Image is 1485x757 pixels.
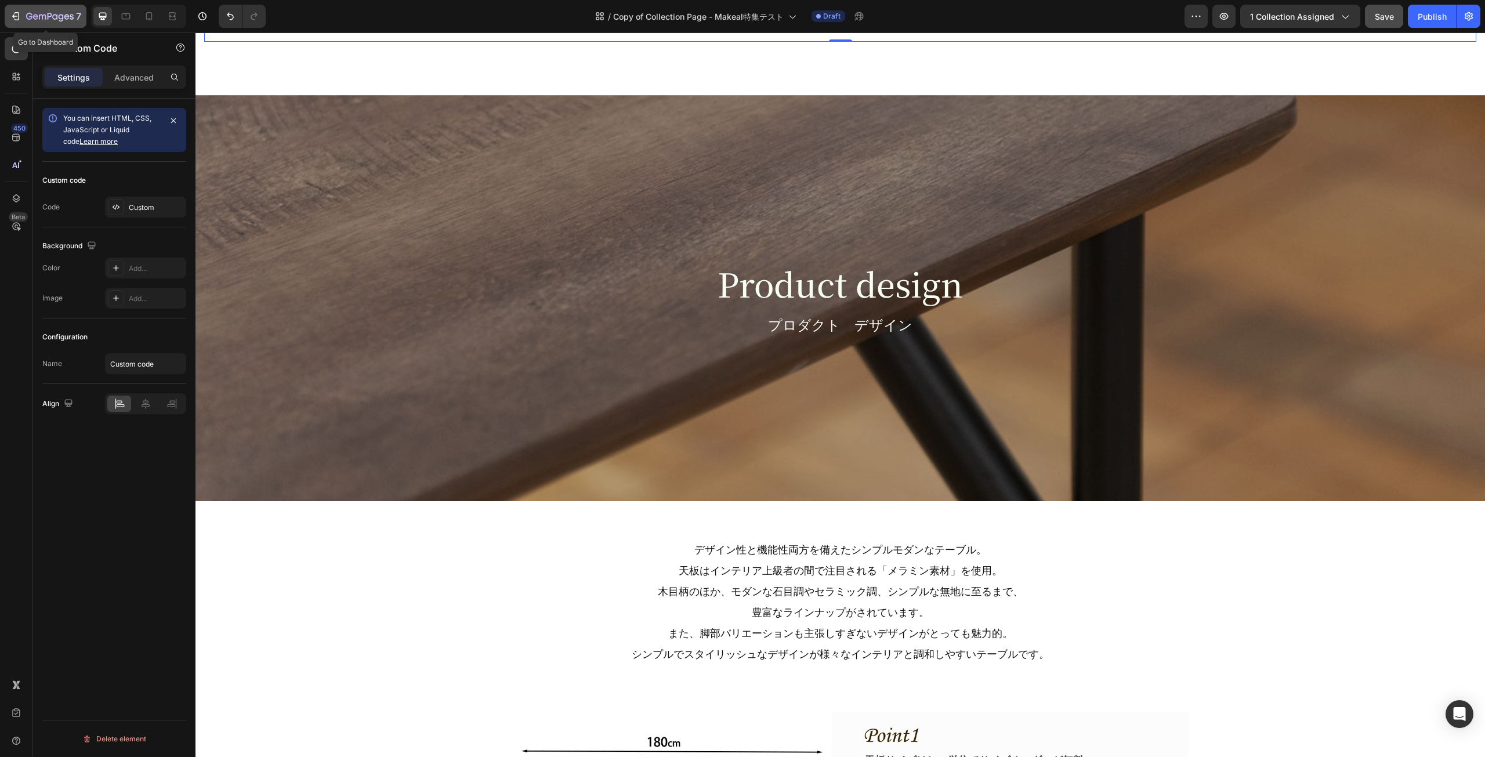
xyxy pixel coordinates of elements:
h2: Product design [436,228,854,273]
div: Open Intercom Messenger [1446,700,1473,728]
p: 7 [76,9,81,23]
span: / [608,10,611,23]
span: Copy of Collection Page - Makeal特集テスト [613,10,784,23]
div: Align [42,396,75,412]
div: Add... [129,263,183,274]
span: Draft [823,11,841,21]
div: Color [42,263,60,273]
p: Custom Code [56,41,155,55]
div: Beta [9,212,28,222]
div: Delete element [82,732,146,746]
span: 1 collection assigned [1250,10,1334,23]
p: プロダクト デザイン [437,281,853,302]
button: 7 [5,5,86,28]
div: Undo/Redo [219,5,266,28]
p: Advanced [114,71,154,84]
button: Publish [1408,5,1457,28]
button: Save [1365,5,1403,28]
img: Alt Image [668,694,726,711]
div: Name [42,358,62,369]
div: Image [42,293,63,303]
a: Learn more [79,137,118,146]
p: 天板サイズは1cm単位でサイズオーダーが無料 [669,722,978,735]
div: Configuration [42,332,88,342]
iframe: Design area [195,32,1485,757]
div: Custom [129,202,183,213]
div: Add... [129,294,183,304]
div: Code [42,202,60,212]
div: Background [42,238,99,254]
div: 450 [11,124,28,133]
p: Settings [57,71,90,84]
button: Delete element [42,730,186,748]
span: You can insert HTML, CSS, JavaScript or Liquid code [63,114,151,146]
div: Publish [1418,10,1447,23]
div: Custom code [42,175,86,186]
button: 1 collection assigned [1240,5,1360,28]
span: Save [1375,12,1394,21]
